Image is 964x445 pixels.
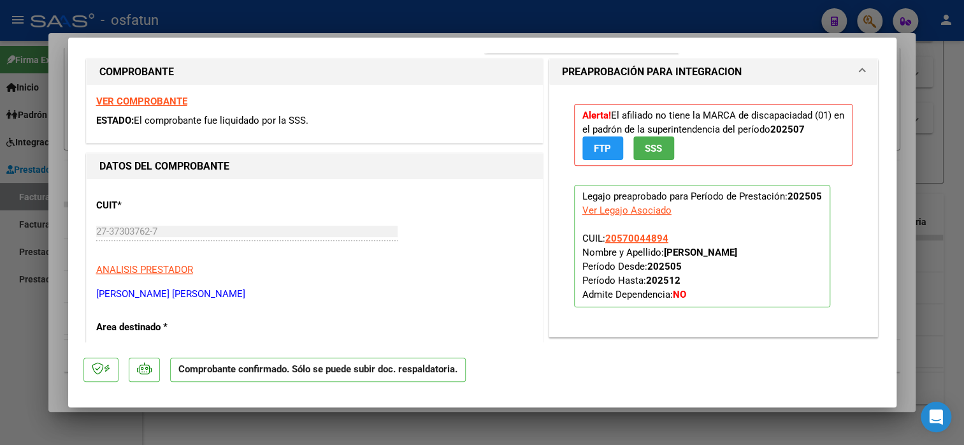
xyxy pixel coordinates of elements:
[549,85,878,337] div: PREAPROBACIÓN PARA INTEGRACION
[646,275,680,286] strong: 202512
[134,115,308,126] span: El comprobante fue liquidado por la SSS.
[96,198,227,213] p: CUIT
[582,233,737,300] span: CUIL: Nombre y Apellido: Período Desde: Período Hasta: Admite Dependencia:
[647,261,682,272] strong: 202505
[594,143,611,154] span: FTP
[921,402,951,432] div: Open Intercom Messenger
[673,289,686,300] strong: NO
[549,59,878,85] mat-expansion-panel-header: PREAPROBACIÓN PARA INTEGRACION
[645,143,662,154] span: SSS
[633,136,674,160] button: SSS
[562,64,742,80] h1: PREAPROBACIÓN PARA INTEGRACION
[582,110,844,154] span: El afiliado no tiene la MARCA de discapaciadad (01) en el padrón de la superintendencia del período
[99,160,229,172] strong: DATOS DEL COMPROBANTE
[582,136,623,160] button: FTP
[99,66,174,78] strong: COMPROBANTE
[96,96,187,107] a: VER COMPROBANTE
[96,320,227,335] p: Area destinado *
[770,124,805,135] strong: 202507
[574,185,830,307] p: Legajo preaprobado para Período de Prestación:
[96,287,533,302] p: [PERSON_NAME] [PERSON_NAME]
[170,358,466,383] p: Comprobante confirmado. Sólo se puede subir doc. respaldatoria.
[788,191,822,202] strong: 202505
[664,247,737,258] strong: [PERSON_NAME]
[96,264,193,275] span: ANALISIS PRESTADOR
[605,233,668,244] span: 20570044894
[582,203,672,217] div: Ver Legajo Asociado
[582,110,611,121] strong: Alerta!
[96,115,134,126] span: ESTADO:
